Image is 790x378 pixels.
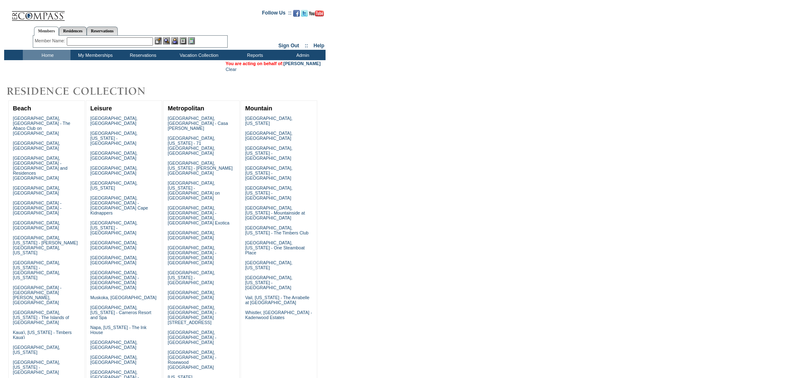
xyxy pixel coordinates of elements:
[90,355,138,365] a: [GEOGRAPHIC_DATA], [GEOGRAPHIC_DATA]
[13,235,78,255] a: [GEOGRAPHIC_DATA], [US_STATE] - [PERSON_NAME][GEOGRAPHIC_DATA], [US_STATE]
[168,180,220,200] a: [GEOGRAPHIC_DATA], [US_STATE] - [GEOGRAPHIC_DATA] on [GEOGRAPHIC_DATA]
[168,205,229,225] a: [GEOGRAPHIC_DATA], [GEOGRAPHIC_DATA] - [GEOGRAPHIC_DATA], [GEOGRAPHIC_DATA] Exotica
[90,295,156,300] a: Muskoka, [GEOGRAPHIC_DATA]
[262,9,292,19] td: Follow Us ::
[168,330,216,345] a: [GEOGRAPHIC_DATA], [GEOGRAPHIC_DATA] - [GEOGRAPHIC_DATA]
[309,12,324,17] a: Subscribe to our YouTube Channel
[230,50,278,60] td: Reports
[245,105,272,112] a: Mountain
[13,105,31,112] a: Beach
[70,50,118,60] td: My Memberships
[90,105,112,112] a: Leisure
[245,205,305,220] a: [GEOGRAPHIC_DATA], [US_STATE] - Mountainside at [GEOGRAPHIC_DATA]
[168,245,216,265] a: [GEOGRAPHIC_DATA], [GEOGRAPHIC_DATA] - [GEOGRAPHIC_DATA] [GEOGRAPHIC_DATA]
[284,61,321,66] a: [PERSON_NAME]
[90,220,138,235] a: [GEOGRAPHIC_DATA], [US_STATE] - [GEOGRAPHIC_DATA]
[155,37,162,44] img: b_edit.gif
[90,305,151,320] a: [GEOGRAPHIC_DATA], [US_STATE] - Carneros Resort and Spa
[118,50,166,60] td: Reservations
[245,310,312,320] a: Whistler, [GEOGRAPHIC_DATA] - Kadenwood Estates
[90,325,147,335] a: Napa, [US_STATE] - The Ink House
[245,240,305,255] a: [GEOGRAPHIC_DATA], [US_STATE] - One Steamboat Place
[13,260,60,280] a: [GEOGRAPHIC_DATA], [US_STATE] - [GEOGRAPHIC_DATA], [US_STATE]
[90,180,138,190] a: [GEOGRAPHIC_DATA], [US_STATE]
[13,185,60,195] a: [GEOGRAPHIC_DATA], [GEOGRAPHIC_DATA]
[168,290,215,300] a: [GEOGRAPHIC_DATA], [GEOGRAPHIC_DATA]
[168,350,216,370] a: [GEOGRAPHIC_DATA], [GEOGRAPHIC_DATA] - Rosewood [GEOGRAPHIC_DATA]
[301,10,308,17] img: Follow us on Twitter
[13,360,60,375] a: [GEOGRAPHIC_DATA], [US_STATE] - [GEOGRAPHIC_DATA]
[23,50,70,60] td: Home
[168,270,215,285] a: [GEOGRAPHIC_DATA], [US_STATE] - [GEOGRAPHIC_DATA]
[278,50,326,60] td: Admin
[13,330,72,340] a: Kaua'i, [US_STATE] - Timbers Kaua'i
[13,220,60,230] a: [GEOGRAPHIC_DATA], [GEOGRAPHIC_DATA]
[90,240,138,250] a: [GEOGRAPHIC_DATA], [GEOGRAPHIC_DATA]
[13,345,60,355] a: [GEOGRAPHIC_DATA], [US_STATE]
[245,166,292,180] a: [GEOGRAPHIC_DATA], [US_STATE] - [GEOGRAPHIC_DATA]
[305,43,308,49] span: ::
[13,200,61,215] a: [GEOGRAPHIC_DATA] - [GEOGRAPHIC_DATA] - [GEOGRAPHIC_DATA]
[13,116,70,136] a: [GEOGRAPHIC_DATA], [GEOGRAPHIC_DATA] - The Abaco Club on [GEOGRAPHIC_DATA]
[314,43,324,49] a: Help
[245,225,309,235] a: [GEOGRAPHIC_DATA], [US_STATE] - The Timbers Club
[245,295,309,305] a: Vail, [US_STATE] - The Arrabelle at [GEOGRAPHIC_DATA]
[278,43,299,49] a: Sign Out
[188,37,195,44] img: b_calculator.gif
[13,285,61,305] a: [GEOGRAPHIC_DATA] - [GEOGRAPHIC_DATA][PERSON_NAME], [GEOGRAPHIC_DATA]
[226,61,321,66] span: You are acting on behalf of:
[34,27,59,36] a: Members
[293,12,300,17] a: Become our fan on Facebook
[13,141,60,151] a: [GEOGRAPHIC_DATA], [GEOGRAPHIC_DATA]
[4,83,166,100] img: Destinations by Exclusive Resorts
[168,230,215,240] a: [GEOGRAPHIC_DATA], [GEOGRAPHIC_DATA]
[293,10,300,17] img: Become our fan on Facebook
[180,37,187,44] img: Reservations
[168,105,204,112] a: Metropolitan
[168,116,228,131] a: [GEOGRAPHIC_DATA], [GEOGRAPHIC_DATA] - Casa [PERSON_NAME]
[168,161,233,176] a: [GEOGRAPHIC_DATA], [US_STATE] - [PERSON_NAME][GEOGRAPHIC_DATA]
[87,27,118,35] a: Reservations
[166,50,230,60] td: Vacation Collection
[245,185,292,200] a: [GEOGRAPHIC_DATA], [US_STATE] - [GEOGRAPHIC_DATA]
[90,116,138,126] a: [GEOGRAPHIC_DATA], [GEOGRAPHIC_DATA]
[171,37,178,44] img: Impersonate
[90,270,139,290] a: [GEOGRAPHIC_DATA], [GEOGRAPHIC_DATA] - [GEOGRAPHIC_DATA] [GEOGRAPHIC_DATA]
[309,10,324,17] img: Subscribe to our YouTube Channel
[245,260,292,270] a: [GEOGRAPHIC_DATA], [US_STATE]
[301,12,308,17] a: Follow us on Twitter
[90,151,138,161] a: [GEOGRAPHIC_DATA], [GEOGRAPHIC_DATA]
[13,310,69,325] a: [GEOGRAPHIC_DATA], [US_STATE] - The Islands of [GEOGRAPHIC_DATA]
[35,37,67,44] div: Member Name:
[59,27,87,35] a: Residences
[4,12,11,13] img: i.gif
[90,340,138,350] a: [GEOGRAPHIC_DATA], [GEOGRAPHIC_DATA]
[163,37,170,44] img: View
[245,116,292,126] a: [GEOGRAPHIC_DATA], [US_STATE]
[226,67,236,72] a: Clear
[245,275,292,290] a: [GEOGRAPHIC_DATA], [US_STATE] - [GEOGRAPHIC_DATA]
[168,136,215,156] a: [GEOGRAPHIC_DATA], [US_STATE] - 71 [GEOGRAPHIC_DATA], [GEOGRAPHIC_DATA]
[11,4,65,21] img: Compass Home
[90,131,138,146] a: [GEOGRAPHIC_DATA], [US_STATE] - [GEOGRAPHIC_DATA]
[90,166,138,176] a: [GEOGRAPHIC_DATA], [GEOGRAPHIC_DATA]
[168,305,216,325] a: [GEOGRAPHIC_DATA], [GEOGRAPHIC_DATA] - [GEOGRAPHIC_DATA][STREET_ADDRESS]
[13,156,68,180] a: [GEOGRAPHIC_DATA], [GEOGRAPHIC_DATA] - [GEOGRAPHIC_DATA] and Residences [GEOGRAPHIC_DATA]
[245,146,292,161] a: [GEOGRAPHIC_DATA], [US_STATE] - [GEOGRAPHIC_DATA]
[245,131,292,141] a: [GEOGRAPHIC_DATA], [GEOGRAPHIC_DATA]
[90,195,148,215] a: [GEOGRAPHIC_DATA], [GEOGRAPHIC_DATA] - [GEOGRAPHIC_DATA] Cape Kidnappers
[90,255,138,265] a: [GEOGRAPHIC_DATA], [GEOGRAPHIC_DATA]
